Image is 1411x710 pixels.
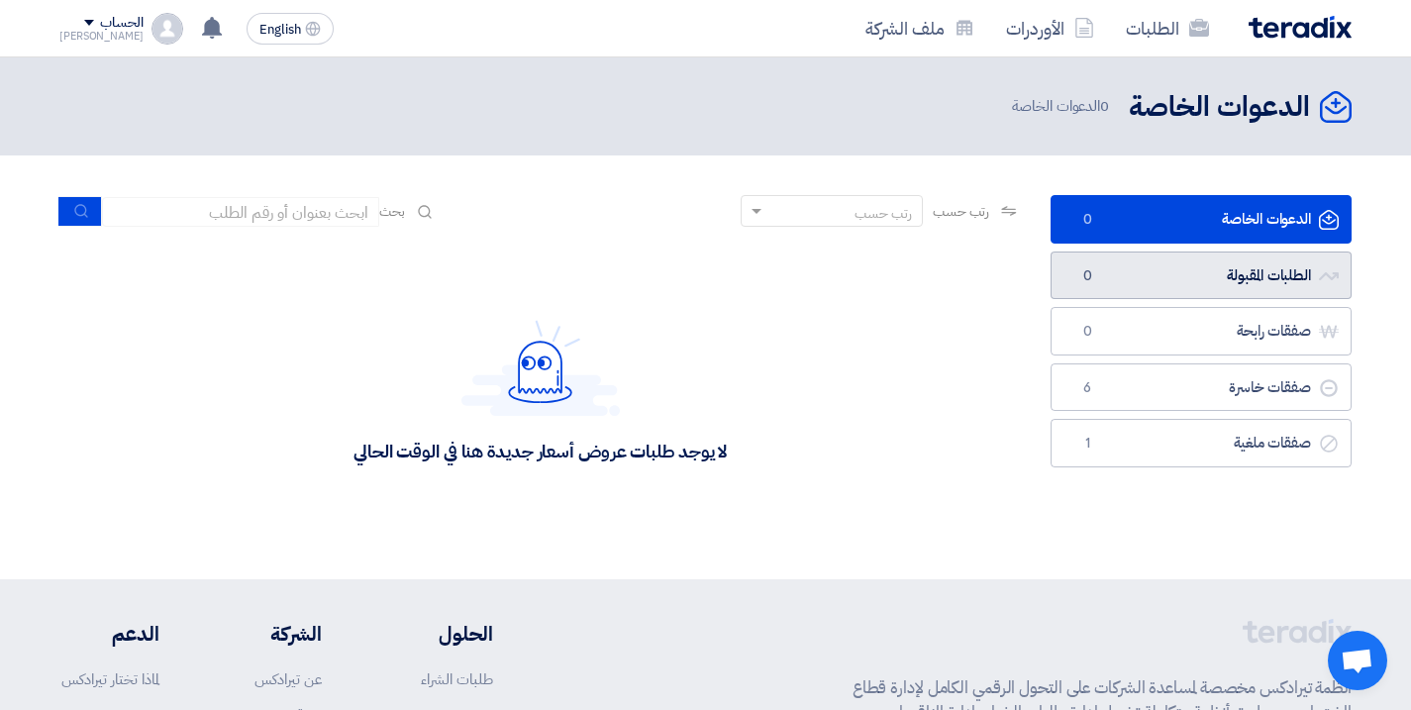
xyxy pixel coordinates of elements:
div: [PERSON_NAME] [59,31,144,42]
button: English [247,13,334,45]
h2: الدعوات الخاصة [1129,88,1310,127]
div: لا يوجد طلبات عروض أسعار جديدة هنا في الوقت الحالي [353,440,727,462]
a: صفقات خاسرة6 [1051,363,1352,412]
span: بحث [379,201,405,222]
img: Hello [461,320,620,416]
span: 0 [1075,266,1099,286]
a: ملف الشركة [850,5,990,51]
div: الحساب [100,15,143,32]
a: طلبات الشراء [421,668,493,690]
span: الدعوات الخاصة [1012,95,1113,118]
a: الطلبات [1110,5,1225,51]
a: الدعوات الخاصة0 [1051,195,1352,244]
li: الشركة [219,619,322,649]
div: رتب حسب [855,203,912,224]
span: 6 [1075,378,1099,398]
a: الأوردرات [990,5,1110,51]
input: ابحث بعنوان أو رقم الطلب [102,197,379,227]
a: صفقات ملغية1 [1051,419,1352,467]
span: 0 [1075,210,1099,230]
img: Teradix logo [1249,16,1352,39]
span: 1 [1075,434,1099,454]
a: الطلبات المقبولة0 [1051,252,1352,300]
li: الحلول [381,619,493,649]
div: Open chat [1328,631,1387,690]
a: صفقات رابحة0 [1051,307,1352,355]
a: عن تيرادكس [254,668,322,690]
a: لماذا تختار تيرادكس [61,668,159,690]
span: 0 [1075,322,1099,342]
span: رتب حسب [933,201,989,222]
span: 0 [1100,95,1109,117]
span: English [259,23,301,37]
img: profile_test.png [151,13,183,45]
li: الدعم [59,619,159,649]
